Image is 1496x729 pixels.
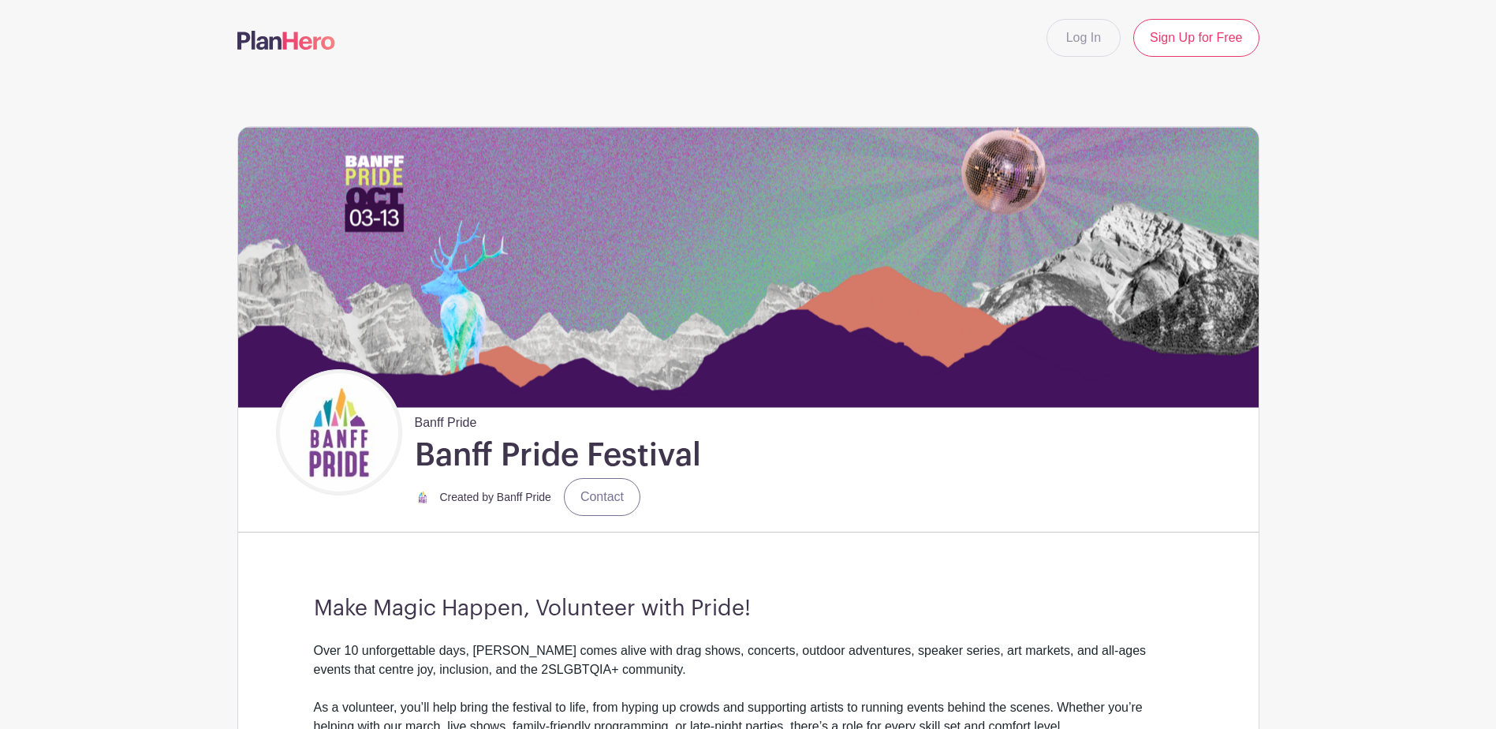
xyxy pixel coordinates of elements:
[314,596,1183,622] h3: Make Magic Happen, Volunteer with Pride!
[1133,19,1259,57] a: Sign Up for Free
[415,489,431,505] img: 3.jpg
[280,373,398,492] img: 3.jpg
[415,436,701,475] h1: Banff Pride Festival
[415,407,477,432] span: Banff Pride
[564,478,640,516] a: Contact
[238,127,1259,407] img: PlanHeroBanner1.png
[237,31,335,50] img: logo-507f7623f17ff9eddc593b1ce0a138ce2505c220e1c5a4e2b4648c50719b7d32.svg
[1046,19,1121,57] a: Log In
[440,491,551,503] small: Created by Banff Pride
[314,641,1183,698] div: Over 10 unforgettable days, [PERSON_NAME] comes alive with drag shows, concerts, outdoor adventur...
